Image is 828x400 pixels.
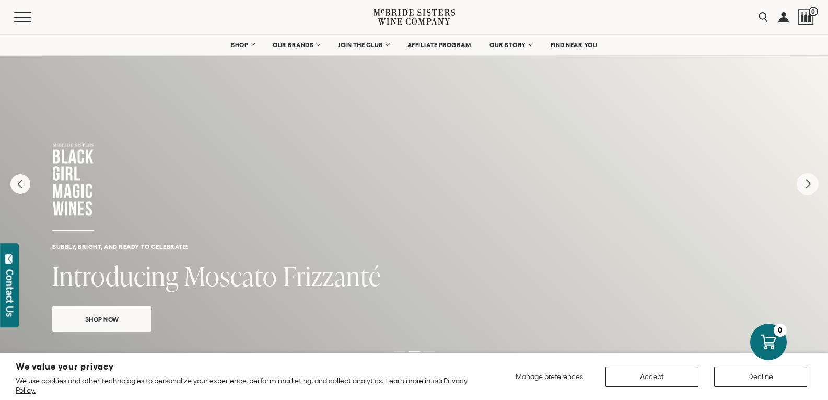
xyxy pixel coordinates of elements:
[52,243,776,250] h6: Bubbly, bright, and ready to celebrate!
[16,376,470,395] p: We use cookies and other technologies to personalize your experience, perform marketing, and coll...
[551,41,598,49] span: FIND NEAR YOU
[67,313,137,325] span: Shop Now
[409,351,420,352] li: Page dot 2
[338,41,383,49] span: JOIN THE CLUB
[5,269,15,317] div: Contact Us
[266,35,326,55] a: OUR BRANDS
[483,35,539,55] a: OUR STORY
[16,376,468,394] a: Privacy Policy.
[52,258,179,294] span: Introducing
[16,362,470,371] h2: We value your privacy
[516,372,583,381] span: Manage preferences
[509,367,590,387] button: Manage preferences
[489,41,526,49] span: OUR STORY
[605,367,698,387] button: Accept
[809,7,818,16] span: 0
[407,41,471,49] span: AFFILIATE PROGRAM
[714,367,807,387] button: Decline
[224,35,261,55] a: SHOP
[14,12,52,22] button: Mobile Menu Trigger
[231,41,249,49] span: SHOP
[273,41,313,49] span: OUR BRANDS
[10,174,30,194] button: Previous
[184,258,277,294] span: Moscato
[544,35,604,55] a: FIND NEAR YOU
[797,173,819,195] button: Next
[423,351,435,352] li: Page dot 3
[401,35,478,55] a: AFFILIATE PROGRAM
[52,306,151,332] a: Shop Now
[283,258,381,294] span: Frizzanté
[331,35,395,55] a: JOIN THE CLUB
[774,324,787,337] div: 0
[394,351,405,352] li: Page dot 1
